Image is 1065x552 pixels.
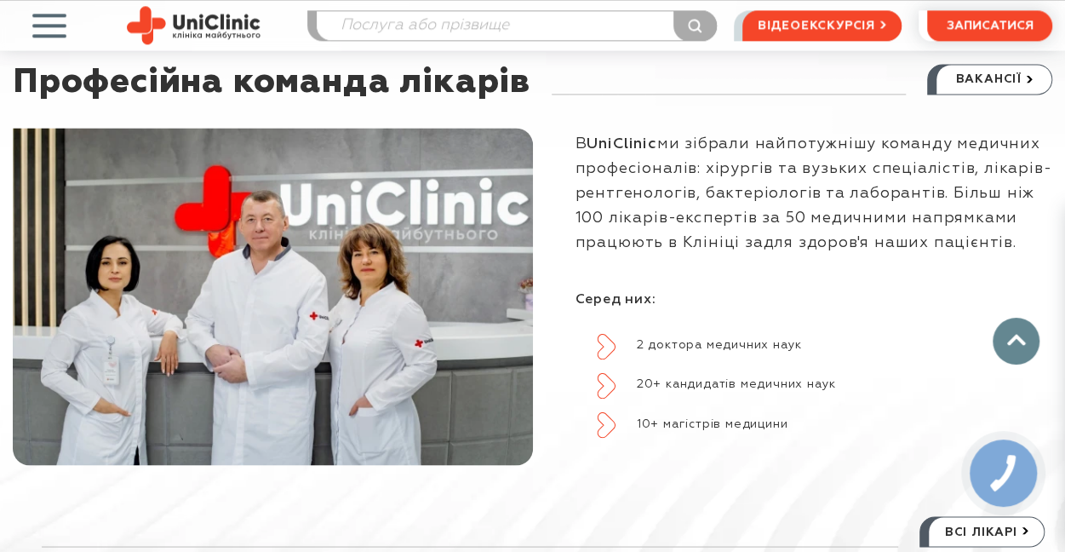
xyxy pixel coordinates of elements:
[597,411,1053,435] li: 10+ магістрів медицини
[919,516,1045,547] a: всі лікарі
[575,293,656,307] strong: Серед них:
[945,517,1017,546] span: всі лікарі
[597,372,1053,396] li: 20+ кандидатів медичних наук
[947,20,1034,32] span: записатися
[927,64,1052,95] a: Вакансії
[742,10,902,41] a: відеоекскурсія
[927,10,1052,41] button: записатися
[575,136,1052,250] span: В ми зібрали найпотужнішу команду медичних професіоналів: хірургів та вузьких спеціалістів, лікар...
[127,6,261,44] img: Uniclinic
[317,11,716,40] input: Послуга або прізвище
[13,64,530,128] div: Професійна команда лікарів
[758,11,875,40] span: відеоекскурсія
[13,128,533,465] img: Професійна команда лікарів
[955,65,1021,94] span: Вакансії
[587,136,656,152] strong: UniClinic
[597,333,1053,357] li: 2 доктора медичних наук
